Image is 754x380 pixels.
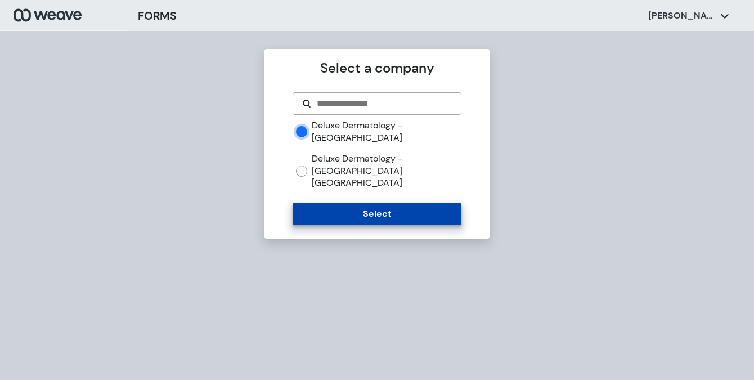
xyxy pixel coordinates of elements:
[648,10,716,22] p: [PERSON_NAME]
[312,119,461,144] label: Deluxe Dermatology - [GEOGRAPHIC_DATA]
[138,7,177,24] h3: FORMS
[312,153,461,189] label: Deluxe Dermatology - [GEOGRAPHIC_DATA] [GEOGRAPHIC_DATA]
[293,203,461,225] button: Select
[316,97,451,110] input: Search
[293,58,461,78] p: Select a company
